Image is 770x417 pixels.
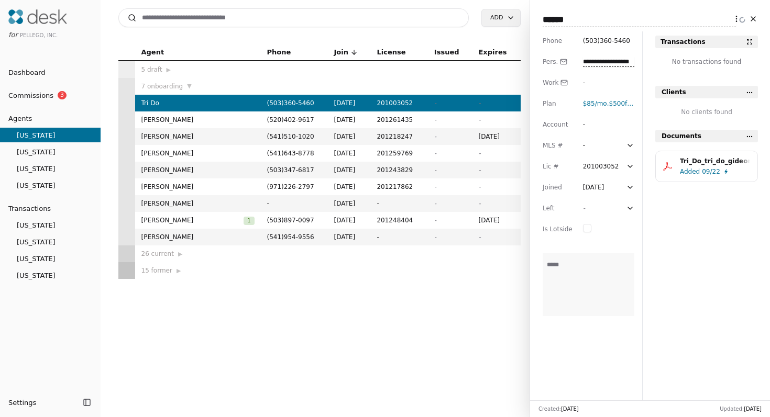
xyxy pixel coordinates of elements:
span: 201217862 [377,182,421,192]
div: MLS # [543,140,573,151]
div: No transactions found [655,57,758,73]
span: [DATE] [334,232,365,242]
div: Created: [538,405,579,413]
div: Transactions [661,37,706,47]
span: ( 541 ) 510 - 1020 [267,133,314,140]
span: 201248404 [377,215,421,226]
span: 201003052 [377,98,421,108]
span: ( 971 ) 226 - 2797 [267,183,314,190]
div: Joined [543,182,573,193]
span: [DATE] [334,98,365,108]
div: Pers. [543,57,573,67]
span: - [478,99,480,107]
span: for [8,31,18,39]
span: Clients [662,87,686,97]
div: Tri_Do_tri_do_gideon_sylvan.pdf [680,156,750,166]
span: [DATE] [334,148,365,159]
span: ( 503 ) 347 - 6817 [267,166,314,174]
span: ▶ [178,250,182,259]
div: Work [543,77,573,88]
span: ▶ [167,65,171,75]
span: Settings [8,397,36,408]
span: ( 503 ) 360 - 5460 [267,99,314,107]
span: ( 503 ) 360 - 5460 [583,37,630,44]
button: Settings [4,394,80,411]
div: Left [543,203,573,213]
span: [PERSON_NAME] [141,232,255,242]
span: Pellego, Inc. [20,32,58,38]
span: [DATE] [334,182,365,192]
span: - [478,200,480,207]
span: Phone [267,47,291,58]
span: ( 503 ) 897 - 0097 [267,217,314,224]
div: - [583,140,602,151]
div: Is Lotside [543,224,573,234]
div: 5 draft [141,64,255,75]
span: 201261435 [377,115,421,125]
span: [DATE] [561,406,579,412]
span: [PERSON_NAME] [141,215,244,226]
span: ( 541 ) 954 - 9556 [267,233,314,241]
span: [PERSON_NAME] [141,131,255,142]
button: Add [481,9,520,27]
span: - [478,116,480,123]
span: 201218247 [377,131,421,142]
div: No clients found [655,107,758,117]
span: 09/22 [702,166,720,177]
span: - [267,198,322,209]
span: - [434,217,436,224]
span: [PERSON_NAME] [141,148,255,159]
span: License [377,47,405,58]
span: - [478,150,480,157]
span: - [434,150,436,157]
span: 7 onboarding [141,81,183,92]
span: - [434,200,436,207]
div: Phone [543,36,573,46]
span: Documents [662,131,701,141]
span: Issued [434,47,459,58]
button: Tri_Do_tri_do_gideon_sylvan.pdfAdded09/22 [655,151,758,182]
span: ▼ [187,82,191,91]
span: [DATE] [334,131,365,142]
span: - [434,166,436,174]
span: - [377,232,421,242]
span: - [434,183,436,190]
span: - [434,133,436,140]
span: Tri Do [141,98,255,108]
span: Join [334,47,348,58]
span: - [478,183,480,190]
span: , [583,100,609,107]
div: Updated: [720,405,762,413]
span: - [434,116,436,123]
span: Expires [478,47,507,58]
span: [DATE] [478,215,514,226]
span: 201259769 [377,148,421,159]
div: [DATE] [583,182,604,193]
span: [DATE] [334,198,365,209]
span: ( 541 ) 643 - 8778 [267,150,314,157]
div: 201003052 [583,161,619,172]
div: Account [543,119,573,130]
div: 26 current [141,249,255,259]
span: $500 fee [609,100,635,107]
span: $85 /mo [583,100,607,107]
span: [PERSON_NAME] [141,165,255,175]
img: Desk [8,9,67,24]
span: [PERSON_NAME] [141,182,255,192]
span: ▶ [177,266,181,276]
span: [PERSON_NAME] [141,198,255,209]
span: 1 [244,217,254,225]
span: [DATE] [744,406,762,412]
span: [DATE] [478,131,514,142]
div: Plan [543,98,573,109]
span: [DATE] [334,165,365,175]
span: Added [680,166,700,177]
span: - [583,205,585,212]
span: Agent [141,47,164,58]
span: 201243829 [377,165,421,175]
div: Lic # [543,161,573,172]
span: [PERSON_NAME] [141,115,255,125]
span: - [478,166,480,174]
span: - [434,99,436,107]
div: - [583,77,602,88]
